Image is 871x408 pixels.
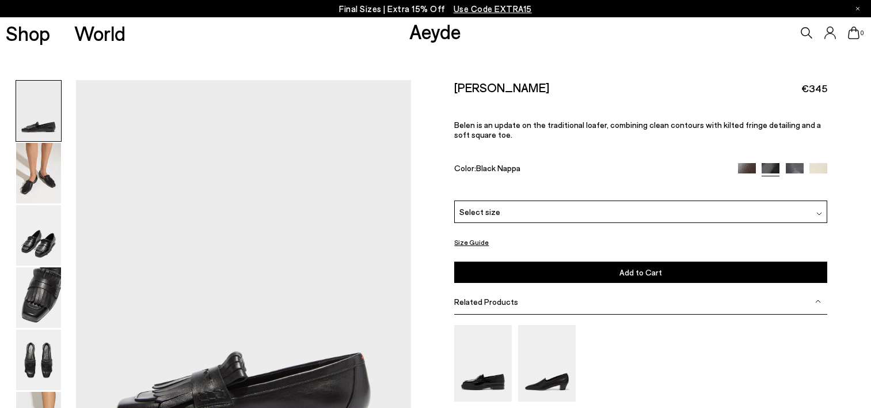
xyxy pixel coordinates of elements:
[6,23,50,43] a: Shop
[454,164,726,177] div: Color:
[801,81,827,96] span: €345
[454,235,489,250] button: Size Guide
[454,120,827,139] p: Belen is an update on the traditional loafer, combining clean contours with kilted fringe detaili...
[454,3,532,14] span: Navigate to /collections/ss25-final-sizes
[16,330,61,390] img: Belen Tassel Loafers - Image 5
[339,2,532,16] p: Final Sizes | Extra 15% Off
[454,262,827,283] button: Add to Cart
[816,211,822,217] img: svg%3E
[16,205,61,266] img: Belen Tassel Loafers - Image 3
[619,267,662,277] span: Add to Cart
[16,143,61,203] img: Belen Tassel Loafers - Image 2
[454,325,512,402] img: Leon Loafers
[454,80,549,95] h2: [PERSON_NAME]
[859,30,865,36] span: 0
[16,267,61,328] img: Belen Tassel Loafers - Image 4
[14,48,871,80] nav: breadcrumb
[848,27,859,39] a: 0
[454,297,518,307] span: Related Products
[409,19,461,43] a: Aeyde
[459,206,500,218] span: Select size
[16,81,61,141] img: Belen Tassel Loafers - Image 1
[476,164,520,173] span: Black Nappa
[74,23,125,43] a: World
[518,325,576,402] img: Gabby Almond-Toe Loafers
[815,299,821,304] img: svg%3E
